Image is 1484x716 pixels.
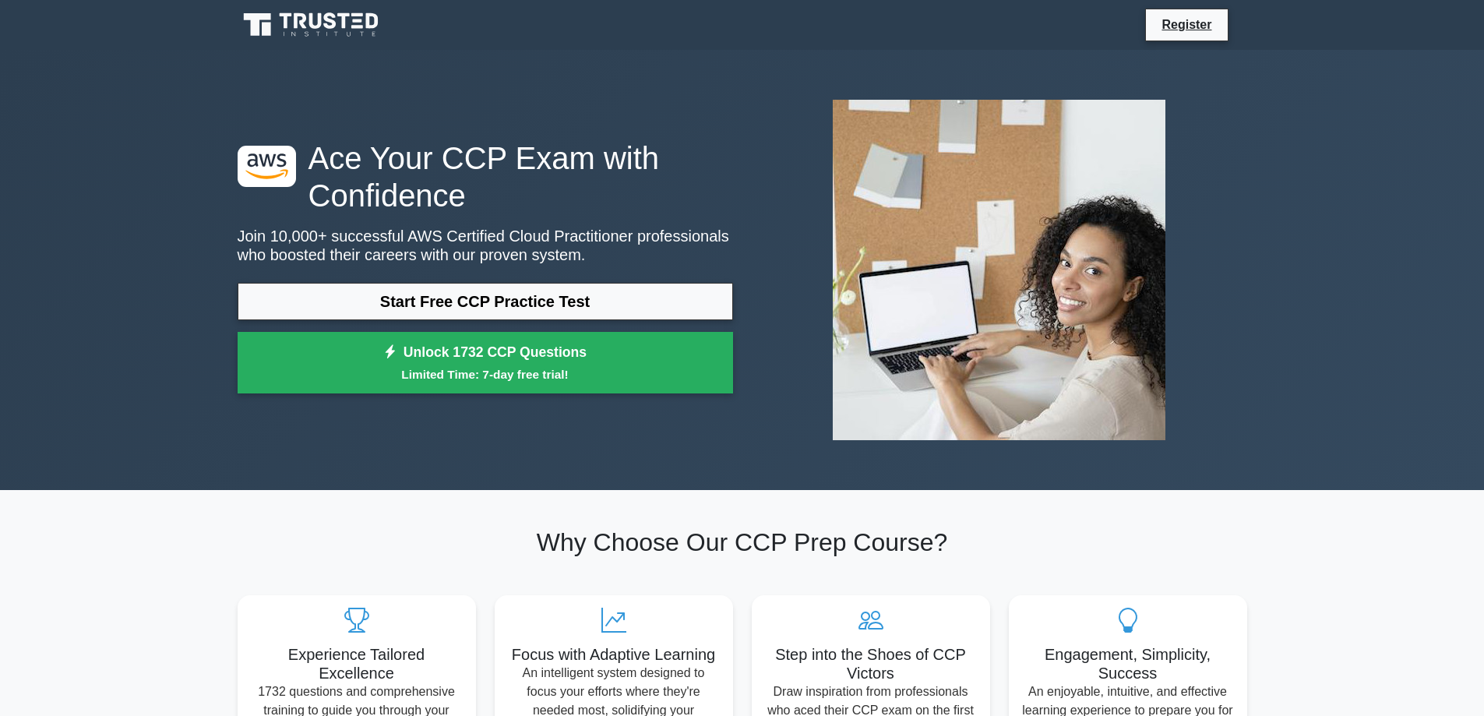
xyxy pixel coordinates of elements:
[238,332,733,394] a: Unlock 1732 CCP QuestionsLimited Time: 7-day free trial!
[764,645,978,682] h5: Step into the Shoes of CCP Victors
[507,645,721,664] h5: Focus with Adaptive Learning
[238,227,733,264] p: Join 10,000+ successful AWS Certified Cloud Practitioner professionals who boosted their careers ...
[250,645,464,682] h5: Experience Tailored Excellence
[1021,645,1235,682] h5: Engagement, Simplicity, Success
[238,527,1247,557] h2: Why Choose Our CCP Prep Course?
[238,139,733,214] h1: Ace Your CCP Exam with Confidence
[238,283,733,320] a: Start Free CCP Practice Test
[1152,15,1221,34] a: Register
[257,365,714,383] small: Limited Time: 7-day free trial!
